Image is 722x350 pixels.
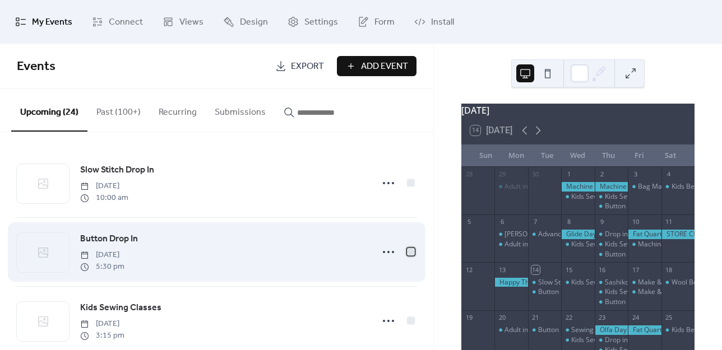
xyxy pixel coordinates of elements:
[465,265,473,274] div: 12
[595,278,628,287] div: Sashiko Drop In
[638,287,711,297] div: Make & Take - Pumpkin
[150,89,206,130] button: Recurring
[431,13,454,31] span: Install
[494,325,527,335] div: Adult intro to Sew
[337,56,416,76] button: Add Event
[406,4,462,39] a: Install
[564,314,573,322] div: 22
[7,4,81,39] a: My Events
[628,278,661,287] div: Make & Take - Pumpkin
[32,13,72,31] span: My Events
[593,144,624,167] div: Thu
[598,218,607,226] div: 9
[595,250,628,259] div: Button Drop In
[562,144,593,167] div: Wed
[628,240,661,249] div: Machine Embroidery Club
[374,13,395,31] span: Form
[628,230,661,239] div: Fat Quarter Friday
[605,335,667,345] div: Drop in Free Motion
[179,13,203,31] span: Views
[564,218,573,226] div: 8
[595,230,628,239] div: Drop in Free Motion
[661,182,695,192] div: Kids Beginner Sewing Class
[538,230,663,239] div: Advanced Sampler Needle Book Drop in
[595,192,628,202] div: Kids Sewing Classes
[505,182,576,192] div: Adult intro to Sew FULL
[561,182,594,192] div: Machine Doctors
[605,278,654,287] div: Sashiko Drop In
[638,278,711,287] div: Make & Take - Pumpkin
[80,192,128,204] span: 10:00 am
[84,4,151,39] a: Connect
[561,335,594,345] div: Kids Sewing Classes
[638,240,719,249] div: Machine Embroidery Club
[561,240,594,249] div: Kids Sewing Classes
[240,13,268,31] span: Design
[631,218,640,226] div: 10
[564,170,573,179] div: 1
[465,218,473,226] div: 5
[561,325,594,335] div: Sewing Day Dropin
[571,335,634,345] div: Kids Sewing Classes
[595,240,628,249] div: Kids Sewing Classes
[595,325,628,335] div: Olfa Day
[628,182,661,192] div: Bag Makers Drop in
[80,330,124,342] span: 3:15 pm
[595,202,628,211] div: Button Drop In
[631,314,640,322] div: 24
[605,192,668,202] div: Kids Sewing Classes
[470,144,501,167] div: Sun
[661,325,695,335] div: Kids Beginner Sewing Class
[349,4,403,39] a: Form
[465,170,473,179] div: 28
[665,218,673,226] div: 11
[267,56,332,76] a: Export
[11,89,87,132] button: Upcoming (24)
[655,144,686,167] div: Sat
[665,314,673,322] div: 25
[505,325,559,335] div: Adult intro to Sew
[561,278,594,287] div: Kids Sewing Classes
[498,265,506,274] div: 13
[605,230,667,239] div: Drop in Free Motion
[465,314,473,322] div: 19
[528,230,561,239] div: Advanced Sampler Needle Book Drop in
[605,297,650,307] div: Button Drop In
[17,54,55,79] span: Events
[80,163,154,178] a: Slow Stitch Drop In
[628,325,661,335] div: Fat Quarter Friday
[80,301,161,315] a: Kids Sewing Classes
[80,318,124,330] span: [DATE]
[605,202,650,211] div: Button Drop In
[595,335,628,345] div: Drop in Free Motion
[661,230,695,239] div: STORE CLOSED
[595,182,628,192] div: Machine Doctors
[598,170,607,179] div: 2
[80,261,124,273] span: 5:30 pm
[605,240,668,249] div: Kids Sewing Classes
[215,4,276,39] a: Design
[564,265,573,274] div: 15
[291,60,324,73] span: Export
[279,4,346,39] a: Settings
[661,278,695,287] div: Wool Bowl Class
[571,240,634,249] div: Kids Sewing Classes
[80,180,128,192] span: [DATE]
[528,287,561,297] div: Button Drop In
[571,325,631,335] div: Sewing Day Dropin
[494,240,527,249] div: Adult intro to Sew
[595,287,628,297] div: Kids Sewing Classes
[665,170,673,179] div: 4
[631,170,640,179] div: 3
[361,60,408,73] span: Add Event
[498,314,506,322] div: 20
[561,192,594,202] div: Kids Sewing Classes
[494,230,527,239] div: Terry Roland FULL
[206,89,275,130] button: Submissions
[665,265,673,274] div: 18
[532,144,563,167] div: Tue
[80,164,154,177] span: Slow Stitch Drop In
[538,325,584,335] div: Button Drop In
